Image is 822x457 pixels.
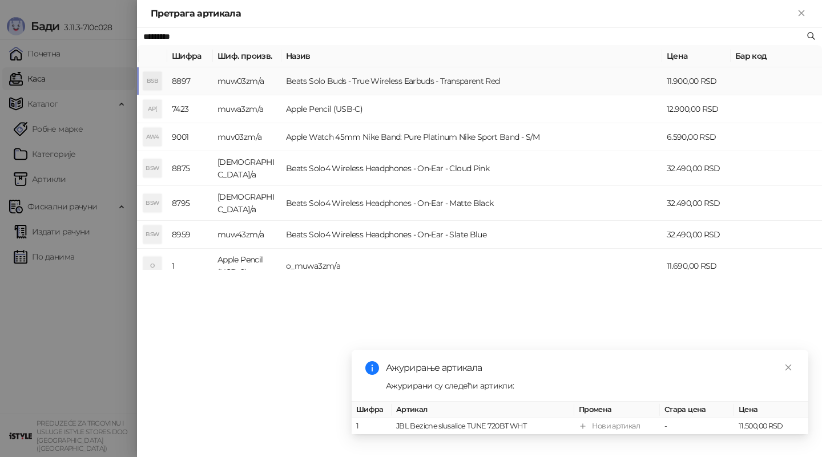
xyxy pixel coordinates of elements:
div: O [143,257,162,275]
td: 11.500,00 RSD [734,418,808,435]
th: Промена [574,402,660,418]
td: 6.590,00 RSD [662,123,731,151]
div: Ажурирани су следећи артикли: [386,379,795,392]
th: Цена [734,402,808,418]
button: Close [795,7,808,21]
td: Beats Solo4 Wireless Headphones - On-Ear - Slate Blue [281,221,662,249]
td: - [660,418,734,435]
th: Стара цена [660,402,734,418]
th: Шифра [167,45,213,67]
td: 8795 [167,186,213,221]
span: info-circle [365,361,379,375]
th: Шиф. произв. [213,45,281,67]
td: 1 [352,418,392,435]
td: 32.490,00 RSD [662,221,731,249]
td: [DEMOGRAPHIC_DATA]/a [213,186,281,221]
div: Нови артикал [592,420,640,432]
td: 1 [167,249,213,284]
a: Close [782,361,795,374]
td: Beats Solo4 Wireless Headphones - On-Ear - Matte Black [281,186,662,221]
th: Артикал [392,402,574,418]
td: o_muwa3zm/a [281,249,662,284]
td: 8959 [167,221,213,249]
td: 8875 [167,151,213,186]
td: 12.900,00 RSD [662,95,731,123]
td: muwa3zm/a [213,95,281,123]
td: muw03zm/a [213,67,281,95]
td: Beats Solo4 Wireless Headphones - On-Ear - Cloud Pink [281,151,662,186]
div: BSW [143,159,162,177]
td: 32.490,00 RSD [662,186,731,221]
div: Претрага артикала [151,7,795,21]
td: 11.900,00 RSD [662,67,731,95]
td: 9001 [167,123,213,151]
td: Apple Watch 45mm Nike Band: Pure Platinum Nike Sport Band - S/M [281,123,662,151]
td: Apple Pencil (USB-C) [213,249,281,284]
th: Бар код [731,45,822,67]
td: [DEMOGRAPHIC_DATA]/a [213,151,281,186]
div: BSW [143,225,162,244]
td: muv03zm/a [213,123,281,151]
td: 8897 [167,67,213,95]
div: AP( [143,100,162,118]
th: Назив [281,45,662,67]
td: 7423 [167,95,213,123]
div: BSB [143,72,162,90]
div: BSW [143,194,162,212]
div: AW4 [143,128,162,146]
td: muw43zm/a [213,221,281,249]
td: 32.490,00 RSD [662,151,731,186]
td: JBL Bezicne slusalice TUNE 720BT WHT [392,418,574,435]
div: Ажурирање артикала [386,361,795,375]
td: Beats Solo Buds - True Wireless Earbuds - Transparent Red [281,67,662,95]
td: 11.690,00 RSD [662,249,731,284]
span: close [784,363,792,371]
td: Apple Pencil (USB-C) [281,95,662,123]
th: Шифра [352,402,392,418]
th: Цена [662,45,731,67]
